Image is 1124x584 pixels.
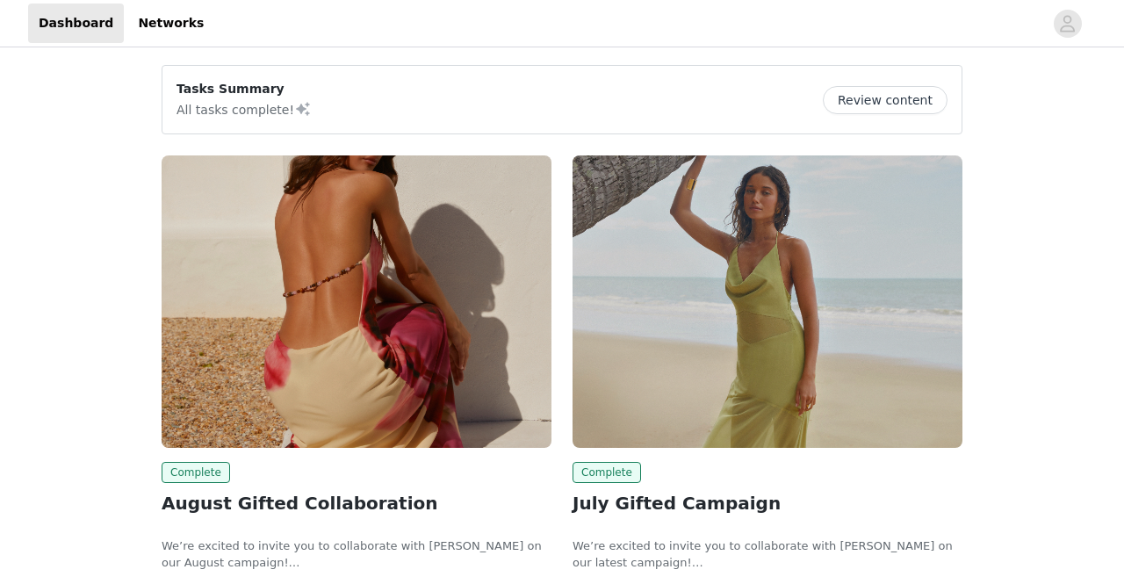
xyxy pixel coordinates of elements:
[177,80,312,98] p: Tasks Summary
[1059,10,1076,38] div: avatar
[28,4,124,43] a: Dashboard
[823,86,947,114] button: Review content
[162,537,551,572] p: We’re excited to invite you to collaborate with [PERSON_NAME] on our August campaign!
[573,537,962,572] p: We’re excited to invite you to collaborate with [PERSON_NAME] on our latest campaign!
[177,98,312,119] p: All tasks complete!
[162,490,551,516] h2: August Gifted Collaboration
[127,4,214,43] a: Networks
[573,490,962,516] h2: July Gifted Campaign
[162,462,230,483] span: Complete
[573,462,641,483] span: Complete
[573,155,962,448] img: Peppermayo AUS
[162,155,551,448] img: Peppermayo AUS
